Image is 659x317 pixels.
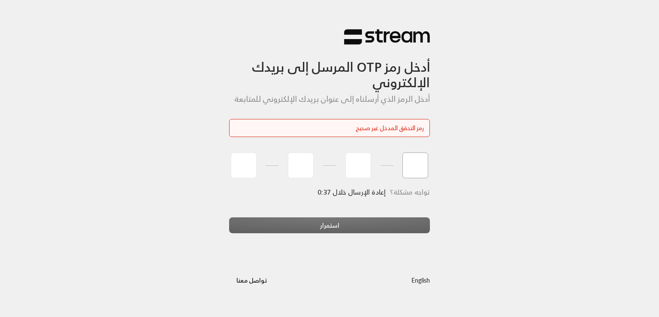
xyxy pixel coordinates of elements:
[390,186,430,198] span: تواجه مشكلة؟
[318,186,386,198] span: إعادة الإرسال خلال 0:37
[229,94,430,104] h5: أدخل الرمز الذي أرسلناه إلى عنوان بريدك الإلكتروني للمتابعة
[235,124,424,133] div: رمز التحقق المدخل غير صحيح
[229,45,430,90] h3: أدخل رمز OTP المرسل إلى بريدك الإلكتروني
[229,275,274,286] a: تواصل معنا
[229,272,274,288] button: تواصل معنا
[411,272,430,288] a: English
[344,29,430,46] img: Stream Logo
